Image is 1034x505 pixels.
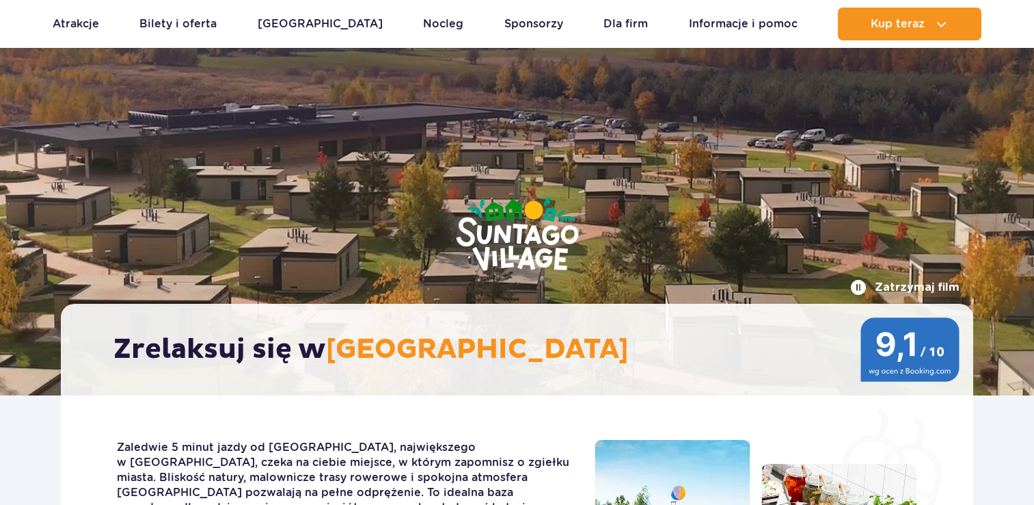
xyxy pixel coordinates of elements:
button: Zatrzymaj film [850,279,960,296]
a: Bilety i oferta [139,8,217,40]
img: Suntago Village [401,144,634,327]
span: [GEOGRAPHIC_DATA] [326,333,629,367]
span: Kup teraz [871,18,925,30]
button: Kup teraz [838,8,981,40]
a: Sponsorzy [504,8,563,40]
a: [GEOGRAPHIC_DATA] [258,8,383,40]
a: Atrakcje [53,8,99,40]
a: Dla firm [603,8,648,40]
a: Informacje i pomoc [689,8,798,40]
h2: Zrelaksuj się w [113,333,934,367]
a: Nocleg [423,8,463,40]
img: 9,1/10 wg ocen z Booking.com [860,318,960,382]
